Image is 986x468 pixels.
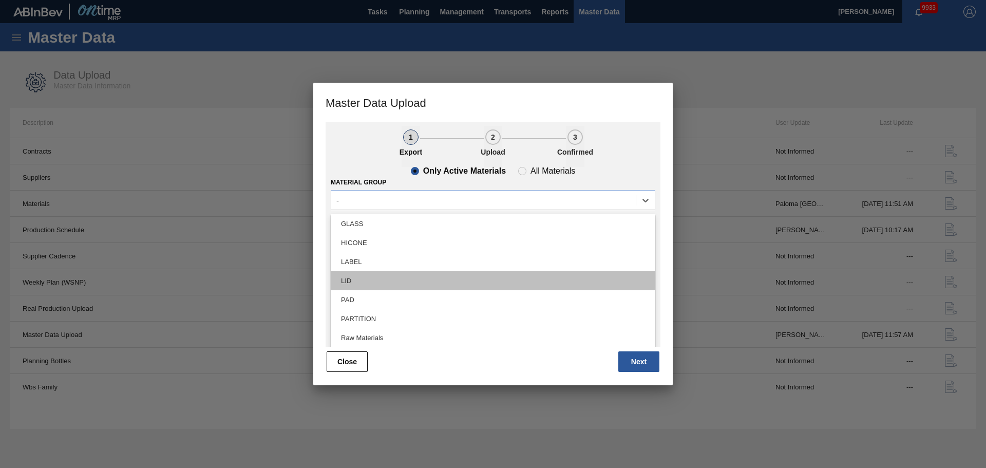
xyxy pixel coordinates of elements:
div: Raw Materials [331,328,655,347]
button: Next [618,351,659,372]
div: LABEL [331,252,655,271]
p: Upload [467,148,519,156]
button: 2Upload [484,126,502,167]
label: Material Group [331,179,386,186]
div: PAD [331,290,655,309]
button: 3Confirmed [566,126,584,167]
div: PARTITION [331,309,655,328]
div: 1 [403,129,419,145]
div: GLASS [331,214,655,233]
label: Labeled Family [331,214,384,221]
div: LID [331,271,655,290]
p: Export [385,148,437,156]
div: HICONE [331,233,655,252]
div: - [336,196,339,204]
div: 3 [567,129,583,145]
button: Close [327,351,368,372]
clb-radio-button: Only Active Materials [411,167,506,175]
div: 2 [485,129,501,145]
p: Confirmed [549,148,601,156]
button: 1Export [402,126,420,167]
h3: Master Data Upload [313,83,673,122]
clb-radio-button: All Materials [518,167,575,175]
